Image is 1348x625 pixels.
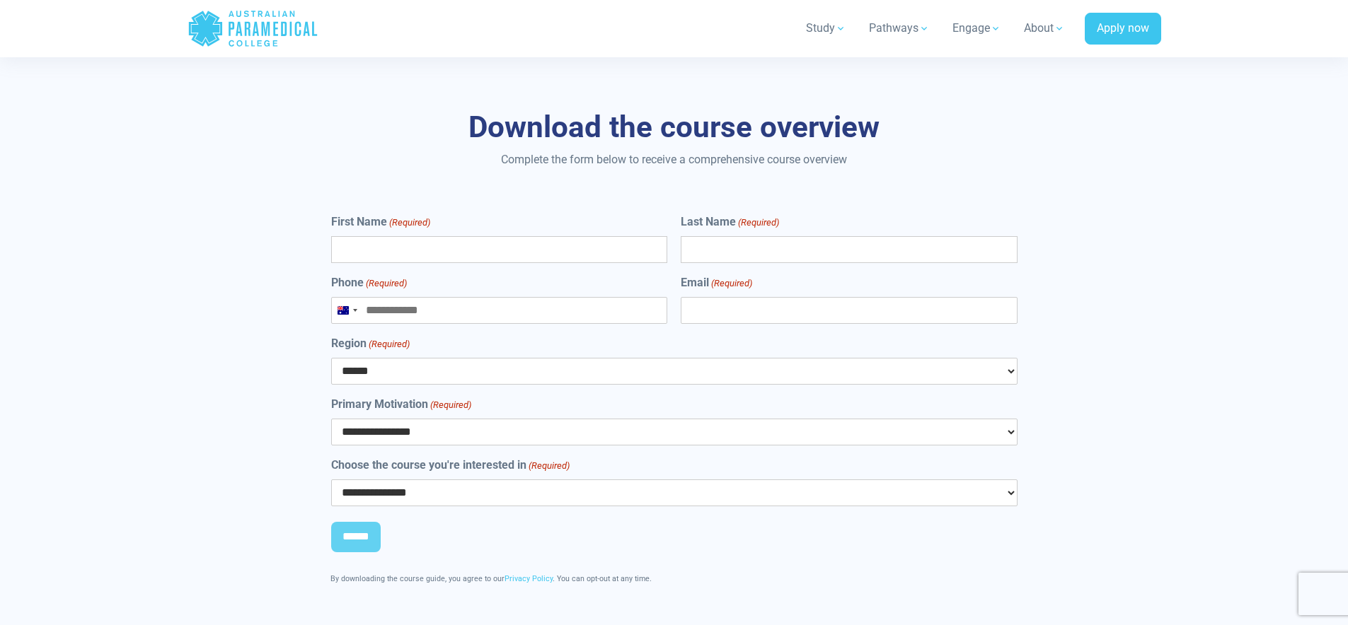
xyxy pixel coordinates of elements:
[944,8,1010,48] a: Engage
[681,214,779,230] label: Last Name
[1015,8,1073,48] a: About
[388,216,430,230] span: (Required)
[331,274,407,291] label: Phone
[505,574,553,583] a: Privacy Policy
[188,6,318,52] a: Australian Paramedical College
[429,398,471,412] span: (Required)
[364,276,407,291] span: (Required)
[331,335,410,352] label: Region
[527,459,570,473] span: (Required)
[710,276,753,291] span: (Required)
[332,298,362,323] button: Selected country
[331,457,570,474] label: Choose the course you're interested in
[331,214,430,230] label: First Name
[330,574,652,583] span: By downloading the course guide, you agree to our . You can opt-out at any time.
[737,216,780,230] span: (Required)
[797,8,855,48] a: Study
[860,8,938,48] a: Pathways
[681,274,752,291] label: Email
[1085,13,1161,45] a: Apply now
[260,151,1088,168] p: Complete the form below to receive a comprehensive course overview
[260,110,1088,146] h3: Download the course overview
[331,396,471,413] label: Primary Motivation
[367,337,410,351] span: (Required)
